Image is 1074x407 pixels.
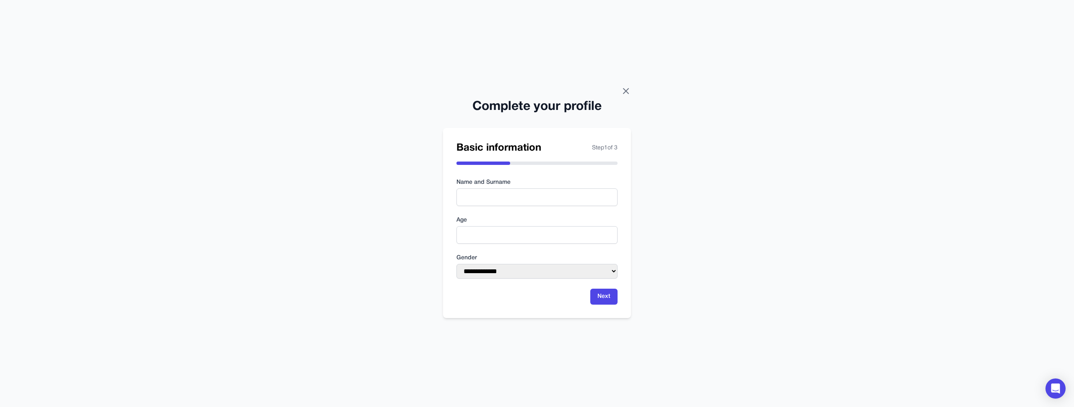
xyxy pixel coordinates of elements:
[456,254,618,262] label: Gender
[590,289,618,305] button: Next
[1045,378,1066,399] div: Open Intercom Messenger
[456,178,618,187] label: Name and Surname
[592,144,618,152] span: Step 1 of 3
[443,99,631,115] h2: Complete your profile
[456,141,541,155] h2: Basic information
[456,216,618,224] label: Age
